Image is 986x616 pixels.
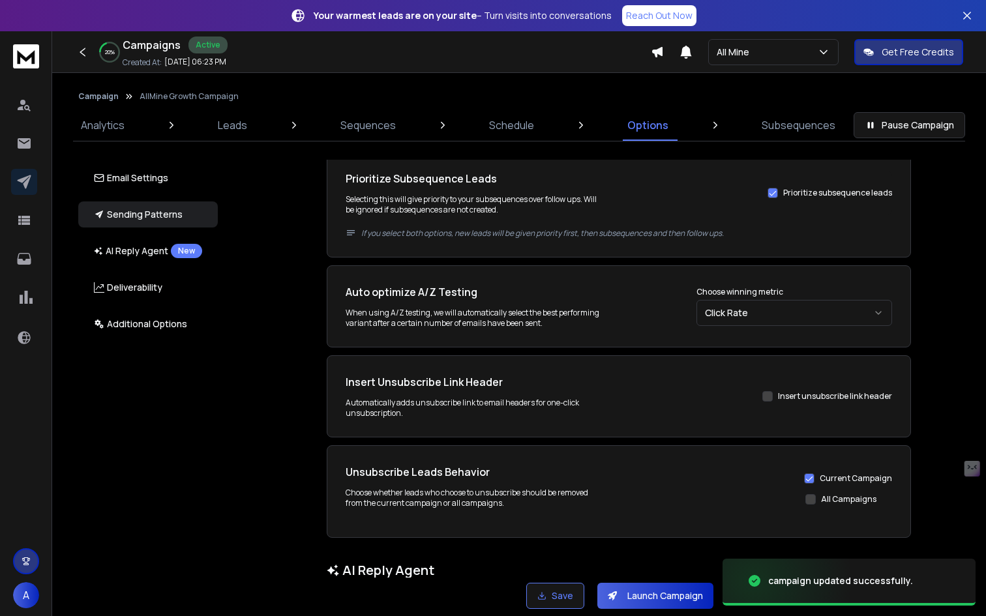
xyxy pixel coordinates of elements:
[78,91,119,102] button: Campaign
[620,110,676,141] a: Options
[13,44,39,68] img: logo
[346,171,606,186] h1: Prioritize Subsequence Leads
[13,582,39,608] button: A
[78,165,218,191] button: Email Settings
[333,110,404,141] a: Sequences
[762,117,835,133] p: Subsequences
[314,9,612,22] p: – Turn visits into conversations
[73,110,132,141] a: Analytics
[489,117,534,133] p: Schedule
[94,171,168,184] p: Email Settings
[188,37,228,53] div: Active
[481,110,542,141] a: Schedule
[622,5,696,26] a: Reach Out Now
[627,117,668,133] p: Options
[210,110,255,141] a: Leads
[164,57,226,67] p: [DATE] 06:23 PM
[854,39,963,65] button: Get Free Credits
[105,48,115,56] p: 20 %
[123,37,181,53] h1: Campaigns
[854,112,965,138] button: Pause Campaign
[626,9,693,22] p: Reach Out Now
[754,110,843,141] a: Subsequences
[882,46,954,59] p: Get Free Credits
[81,117,125,133] p: Analytics
[717,46,754,59] p: All Mine
[218,117,247,133] p: Leads
[768,574,913,587] div: campaign updated successfully.
[140,91,239,102] p: AllMine Growth Campaign
[123,57,162,68] p: Created At:
[340,117,396,133] p: Sequences
[314,9,477,22] strong: Your warmest leads are on your site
